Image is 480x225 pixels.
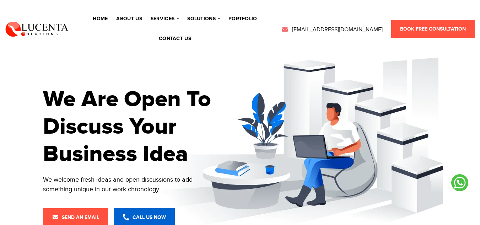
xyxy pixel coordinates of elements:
[400,26,466,32] span: Book Free Consultation
[52,214,99,220] span: Send an Email
[187,16,220,21] a: solutions
[93,16,108,21] a: Home
[116,16,142,21] a: About Us
[123,214,166,220] span: Call Us Now
[228,16,257,21] a: portfolio
[43,175,199,194] div: We welcome fresh ideas and open discussions to add something unique in our work chronology.
[159,36,191,41] a: contact us
[5,21,69,37] img: Lucenta Solutions
[391,20,475,38] a: Book Free Consultation
[151,16,179,21] a: services
[281,26,383,34] a: [EMAIL_ADDRESS][DOMAIN_NAME]
[43,86,238,168] h1: We Are Open To Discuss Your Business Idea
